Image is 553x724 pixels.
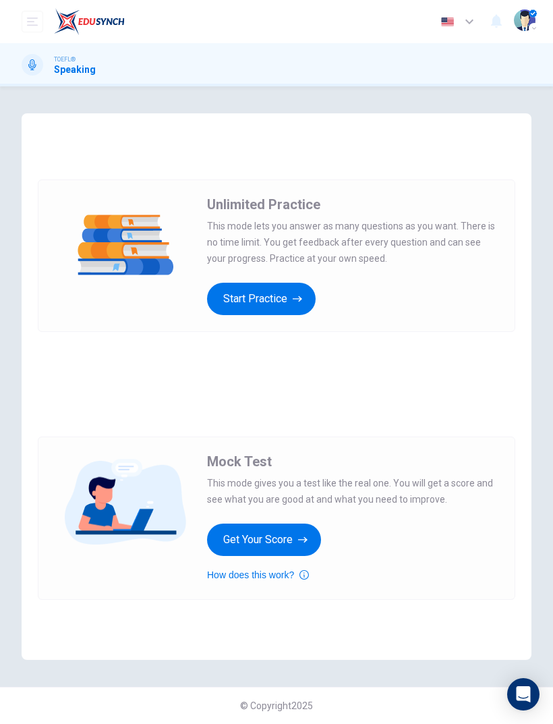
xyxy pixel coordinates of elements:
[439,17,456,27] img: en
[514,9,535,31] img: Profile picture
[54,55,76,64] span: TOEFL®
[207,218,498,267] span: This mode lets you answer as many questions as you want. There is no time limit. You get feedback...
[207,196,320,213] span: Unlimited Practice
[22,11,43,32] button: open mobile menu
[207,475,498,507] span: This mode gives you a test like the real one. You will get a score and see what you are good at a...
[207,453,272,470] span: Mock Test
[54,8,125,35] img: EduSynch logo
[54,64,96,75] h1: Speaking
[240,700,313,711] span: © Copyright 2025
[207,567,309,583] button: How does this work?
[207,283,316,315] button: Start Practice
[507,678,540,711] div: Open Intercom Messenger
[207,524,321,556] button: Get Your Score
